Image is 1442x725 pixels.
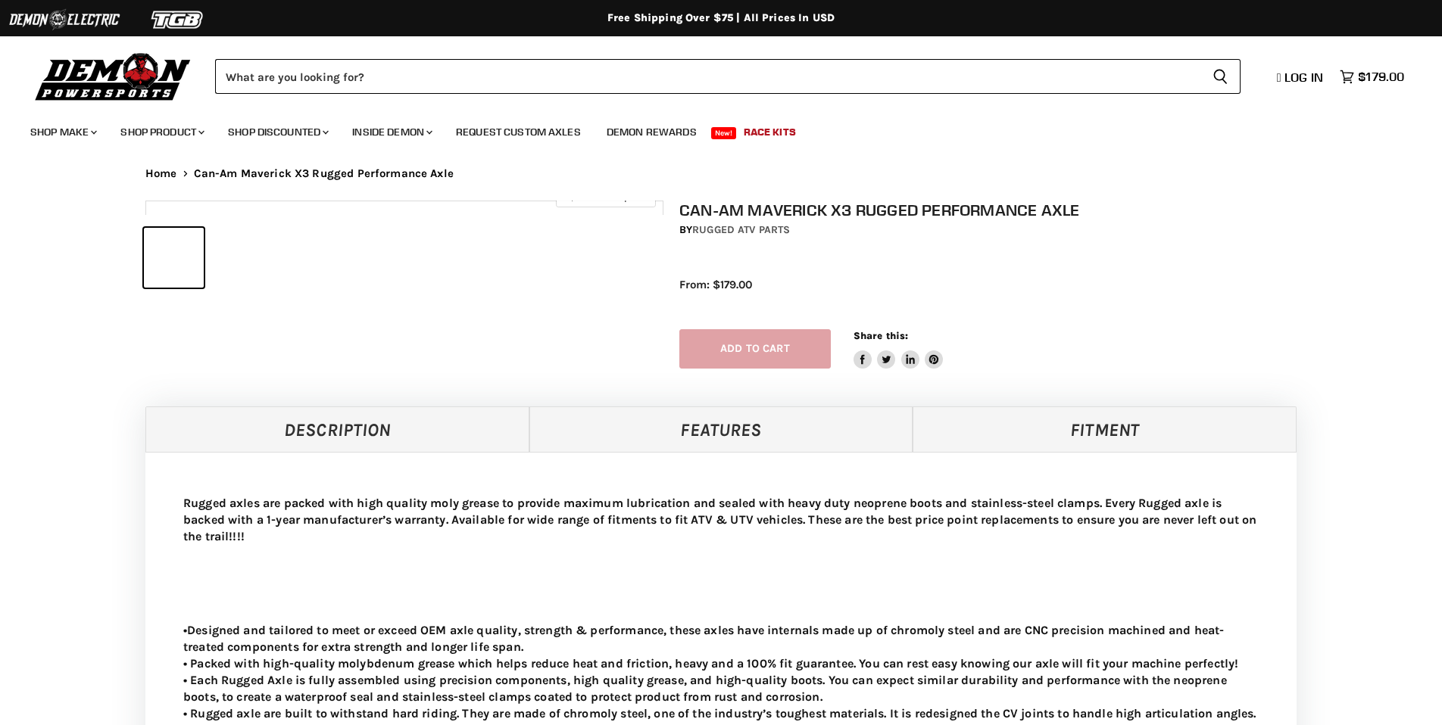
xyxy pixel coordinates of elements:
[595,117,708,148] a: Demon Rewards
[732,117,807,148] a: Race Kits
[183,495,1259,545] p: Rugged axles are packed with high quality moly grease to provide maximum lubrication and sealed w...
[121,5,235,34] img: TGB Logo 2
[217,117,338,148] a: Shop Discounted
[145,167,177,180] a: Home
[19,117,106,148] a: Shop Make
[144,228,204,288] button: IMAGE thumbnail
[854,330,908,341] span: Share this:
[1270,70,1332,84] a: Log in
[8,5,121,34] img: Demon Electric Logo 2
[30,49,196,103] img: Demon Powersports
[563,191,648,202] span: Click to expand
[679,201,1312,219] h1: Can-Am Maverick X3 Rugged Performance Axle
[115,11,1327,25] div: Free Shipping Over $75 | All Prices In USD
[1284,70,1323,85] span: Log in
[679,278,752,291] span: From: $179.00
[711,127,737,139] span: New!
[19,110,1400,148] ul: Main menu
[115,167,1327,180] nav: Breadcrumbs
[145,406,529,452] a: Description
[194,167,454,180] span: Can-Am Maverick X3 Rugged Performance Axle
[692,223,790,236] a: Rugged ATV Parts
[529,406,913,452] a: Features
[109,117,214,148] a: Shop Product
[679,222,1312,238] div: by
[1358,70,1404,84] span: $179.00
[1332,66,1412,88] a: $179.00
[215,59,1241,94] form: Product
[913,406,1297,452] a: Fitment
[1200,59,1241,94] button: Search
[215,59,1200,94] input: Search
[341,117,442,148] a: Inside Demon
[445,117,592,148] a: Request Custom Axles
[854,329,944,369] aside: Share this:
